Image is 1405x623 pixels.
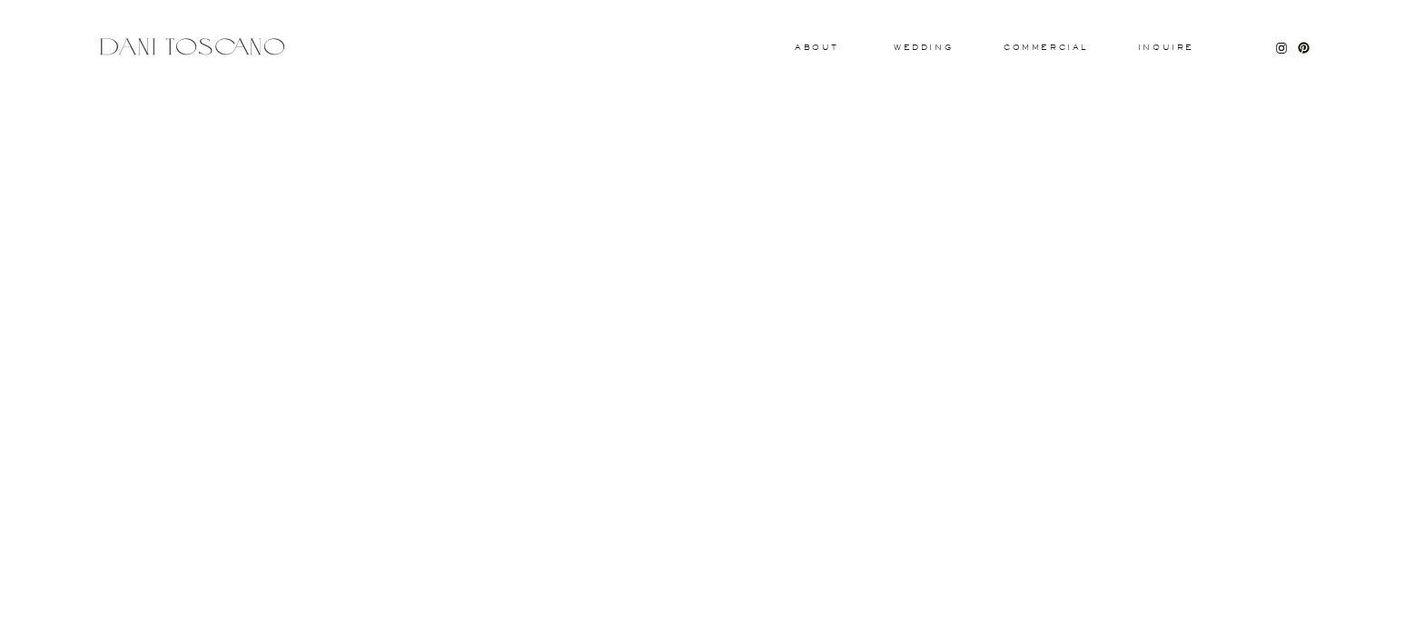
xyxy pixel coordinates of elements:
[1004,44,1087,51] a: commercial
[1137,44,1195,53] a: Inquire
[894,44,953,50] a: wedding
[795,44,835,50] a: About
